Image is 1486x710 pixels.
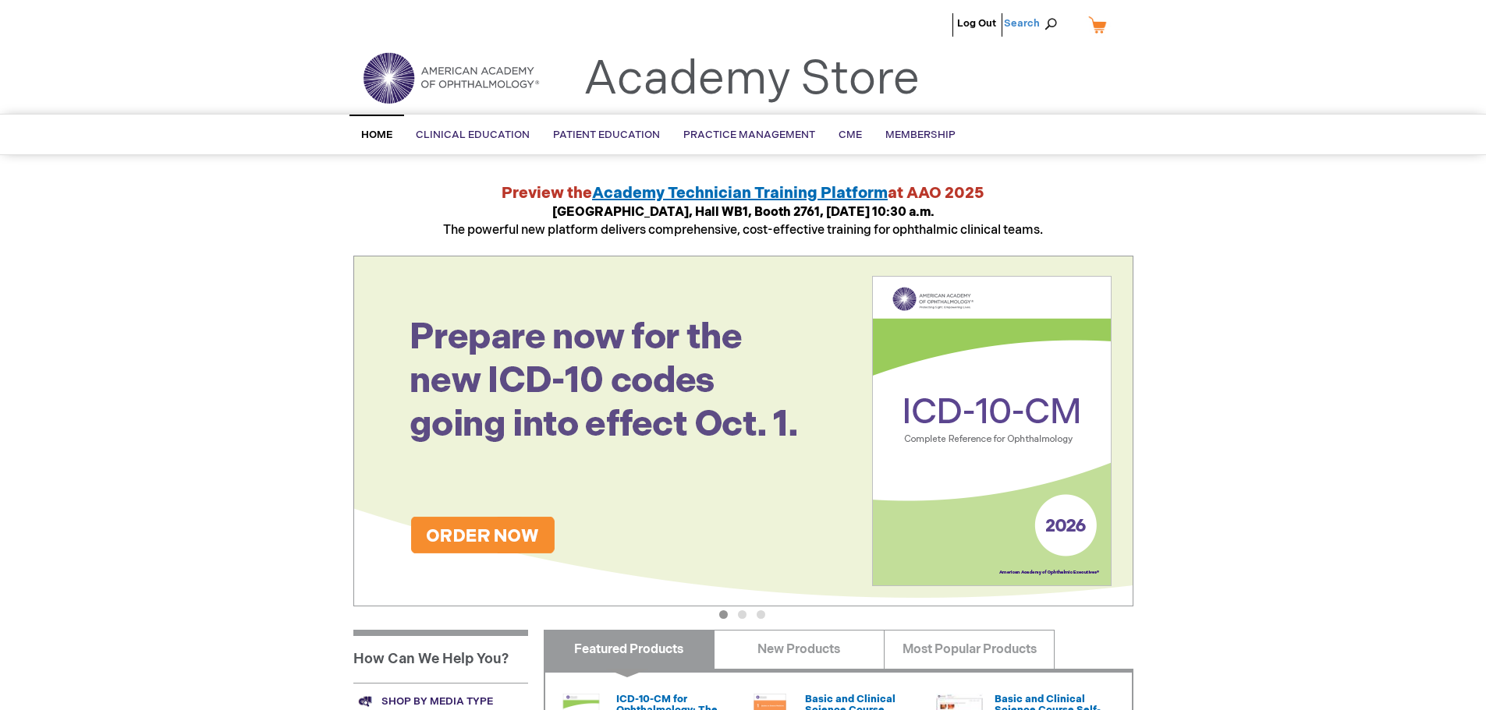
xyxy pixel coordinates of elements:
button: 3 of 3 [757,610,765,619]
a: New Products [714,630,885,669]
span: Clinical Education [416,129,530,141]
h1: How Can We Help You? [353,630,528,683]
a: Academy Technician Training Platform [592,184,888,203]
span: CME [839,129,862,141]
span: Practice Management [683,129,815,141]
a: Featured Products [544,630,715,669]
a: Log Out [957,17,996,30]
span: The powerful new platform delivers comprehensive, cost-effective training for ophthalmic clinical... [443,205,1043,238]
span: Membership [885,129,956,141]
span: Search [1004,8,1063,39]
span: Patient Education [553,129,660,141]
button: 2 of 3 [738,610,747,619]
strong: Preview the at AAO 2025 [502,184,984,203]
strong: [GEOGRAPHIC_DATA], Hall WB1, Booth 2761, [DATE] 10:30 a.m. [552,205,935,220]
button: 1 of 3 [719,610,728,619]
a: Academy Store [583,51,920,108]
a: Most Popular Products [884,630,1055,669]
span: Home [361,129,392,141]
